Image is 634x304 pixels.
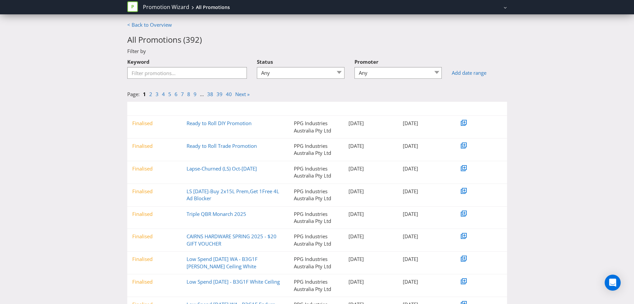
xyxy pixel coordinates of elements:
div: PPG Industries Australia Pty Ltd [289,120,343,134]
div: [DATE] [343,120,398,127]
div: Finalised [127,165,182,172]
div: PPG Industries Australia Pty Ltd [289,256,343,270]
a: 5 [168,91,171,97]
span: Promoter [354,58,378,65]
span: Created [353,106,368,111]
div: PPG Industries Australia Pty Ltd [289,211,343,225]
div: Finalised [127,120,182,127]
a: 38 [207,91,213,97]
span: All Promotions ( [127,34,186,45]
div: Filter by [122,48,512,55]
li: ... [200,91,207,98]
a: 3 [156,91,159,97]
div: [DATE] [398,188,452,195]
span: Status [137,106,149,111]
span: Status [257,58,273,65]
span: Promotion Name [192,106,223,111]
div: Finalised [127,278,182,285]
a: 1 [143,91,146,97]
a: CAIRNS HARDWARE SPRING 2025 - $20 GIFT VOUCHER [187,233,277,247]
span: ▼ [187,106,191,111]
a: LS [DATE]-Buy 2x15L Prem,Get 1Free 4L Ad Blocker [187,188,279,202]
span: Promoter [299,106,317,111]
a: Promotion Wizard [143,3,189,11]
a: 7 [181,91,184,97]
div: [DATE] [398,233,452,240]
div: Finalised [127,211,182,218]
div: PPG Industries Australia Pty Ltd [289,233,343,247]
a: Add date range [452,69,507,76]
div: [DATE] [398,211,452,218]
div: [DATE] [343,165,398,172]
span: ▼ [294,106,298,111]
a: Lapse-Churned (LS) Oct-[DATE] [187,165,257,172]
a: Next » [235,91,250,97]
span: PPG Industries Australia Pty Ltd [359,4,417,10]
div: Finalised [127,256,182,263]
label: Keyword [127,55,150,65]
a: Low Spend [DATE] WA - B3G1F [PERSON_NAME] Ceiling White [187,256,258,269]
a: Ready to Roll Trade Promotion [187,142,257,149]
div: [DATE] [343,278,398,285]
div: Finalised [127,142,182,149]
div: [DATE] [398,278,452,285]
div: PPG Industries Australia Pty Ltd [289,142,343,157]
input: Filter promotions... [127,67,247,79]
a: 40 [226,91,232,97]
a: < Back to Overview [127,21,172,28]
span: Modified [408,106,424,111]
span: ) [200,34,202,45]
a: 4 [162,91,165,97]
a: Ready to Roll DIY Promotion [187,120,252,126]
div: [DATE] [343,142,398,149]
div: Finalised [127,233,182,240]
div: PPG Industries Australia Pty Ltd [289,188,343,202]
div: [DATE] [398,256,452,263]
a: Low Spend [DATE] - B3G1F White Ceiling [187,278,280,285]
div: Finalised [127,188,182,195]
a: [DEMOGRAPHIC_DATA][PERSON_NAME] [421,4,503,10]
span: ▼ [403,106,407,111]
a: 6 [175,91,178,97]
div: [DATE] [343,188,398,195]
a: 9 [194,91,197,97]
span: ▼ [348,106,352,111]
span: 392 [186,34,200,45]
div: [DATE] [398,165,452,172]
span: ▼ [132,106,136,111]
a: Triple QBR Monarch 2025 [187,211,246,217]
a: 2 [149,91,152,97]
div: [DATE] [343,256,398,263]
div: [DATE] [343,211,398,218]
div: PPG Industries Australia Pty Ltd [289,278,343,293]
div: All Promotions [196,4,230,11]
div: PPG Industries Australia Pty Ltd [289,165,343,180]
div: [DATE] [343,233,398,240]
div: [DATE] [398,142,452,149]
div: [DATE] [398,120,452,127]
span: Page: [127,91,140,97]
a: 39 [217,91,223,97]
div: Open Intercom Messenger [605,275,621,291]
a: 8 [187,91,190,97]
